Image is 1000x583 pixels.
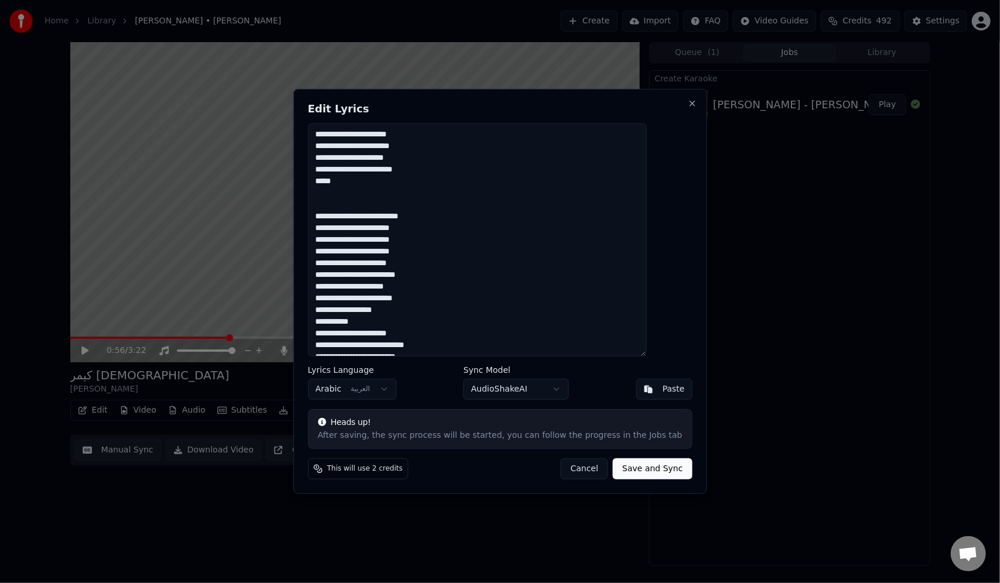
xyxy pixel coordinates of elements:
[318,430,682,441] div: After saving, the sync process will be started, you can follow the progress in the Jobs tab
[561,458,608,479] button: Cancel
[327,464,402,474] span: This will use 2 credits
[636,379,692,400] button: Paste
[663,383,685,395] div: Paste
[318,417,682,428] div: Heads up!
[308,366,396,374] label: Lyrics Language
[308,104,692,114] h2: Edit Lyrics
[613,458,692,479] button: Save and Sync
[463,366,569,374] label: Sync Model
